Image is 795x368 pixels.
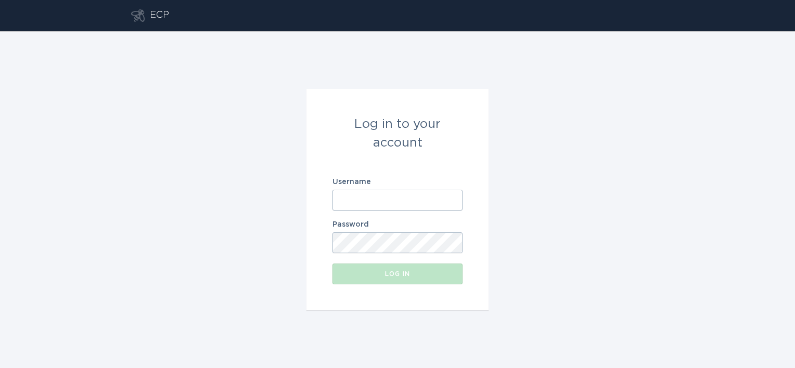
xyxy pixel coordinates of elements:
[332,115,463,152] div: Log in to your account
[332,264,463,284] button: Log in
[150,9,169,22] div: ECP
[338,271,457,277] div: Log in
[332,221,463,228] label: Password
[332,178,463,186] label: Username
[131,9,145,22] button: Go to dashboard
